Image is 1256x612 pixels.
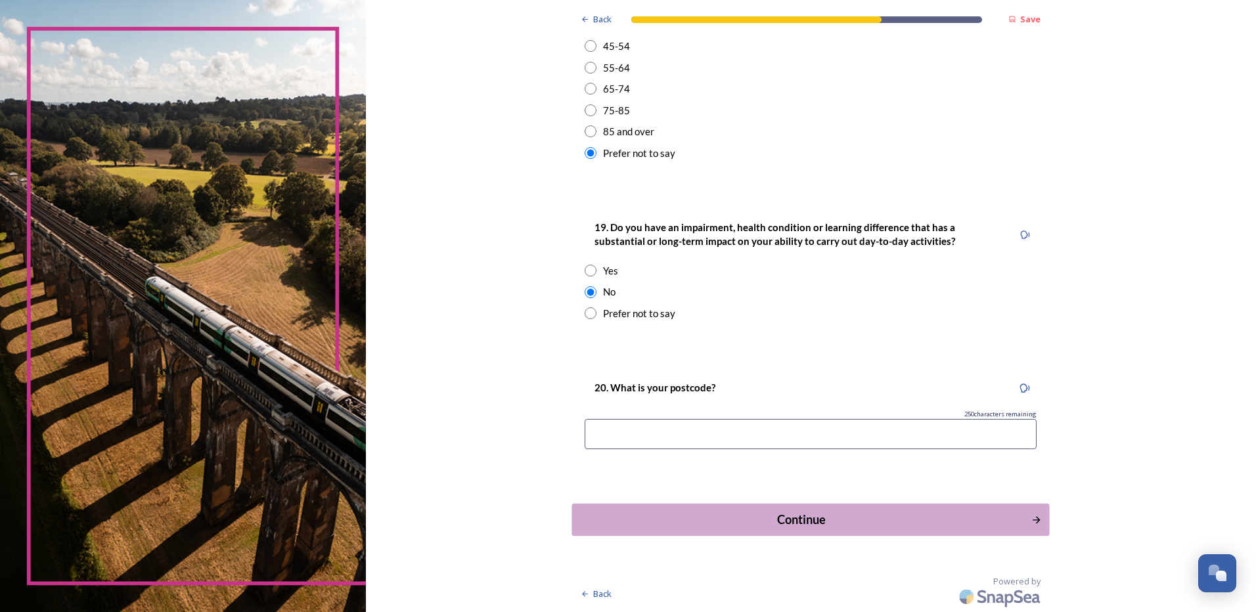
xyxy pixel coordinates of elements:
[579,511,1024,529] div: Continue
[603,124,654,139] div: 85 and over
[603,146,675,161] div: Prefer not to say
[593,13,612,26] span: Back
[603,39,630,54] div: 45-54
[964,410,1037,419] span: 250 characters remaining
[1198,554,1236,592] button: Open Chat
[572,504,1050,536] button: Continue
[594,382,715,393] strong: 20. What is your postcode?
[603,284,616,299] div: No
[593,588,612,600] span: Back
[603,306,675,321] div: Prefer not to say
[603,81,630,97] div: 65-74
[993,575,1041,588] span: Powered by
[955,581,1047,612] img: SnapSea Logo
[603,103,630,118] div: 75-85
[603,263,618,278] div: Yes
[1020,13,1041,25] strong: Save
[594,221,957,247] strong: 19. Do you have an impairment, health condition or learning difference that has a substantial or ...
[603,60,630,76] div: 55-64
